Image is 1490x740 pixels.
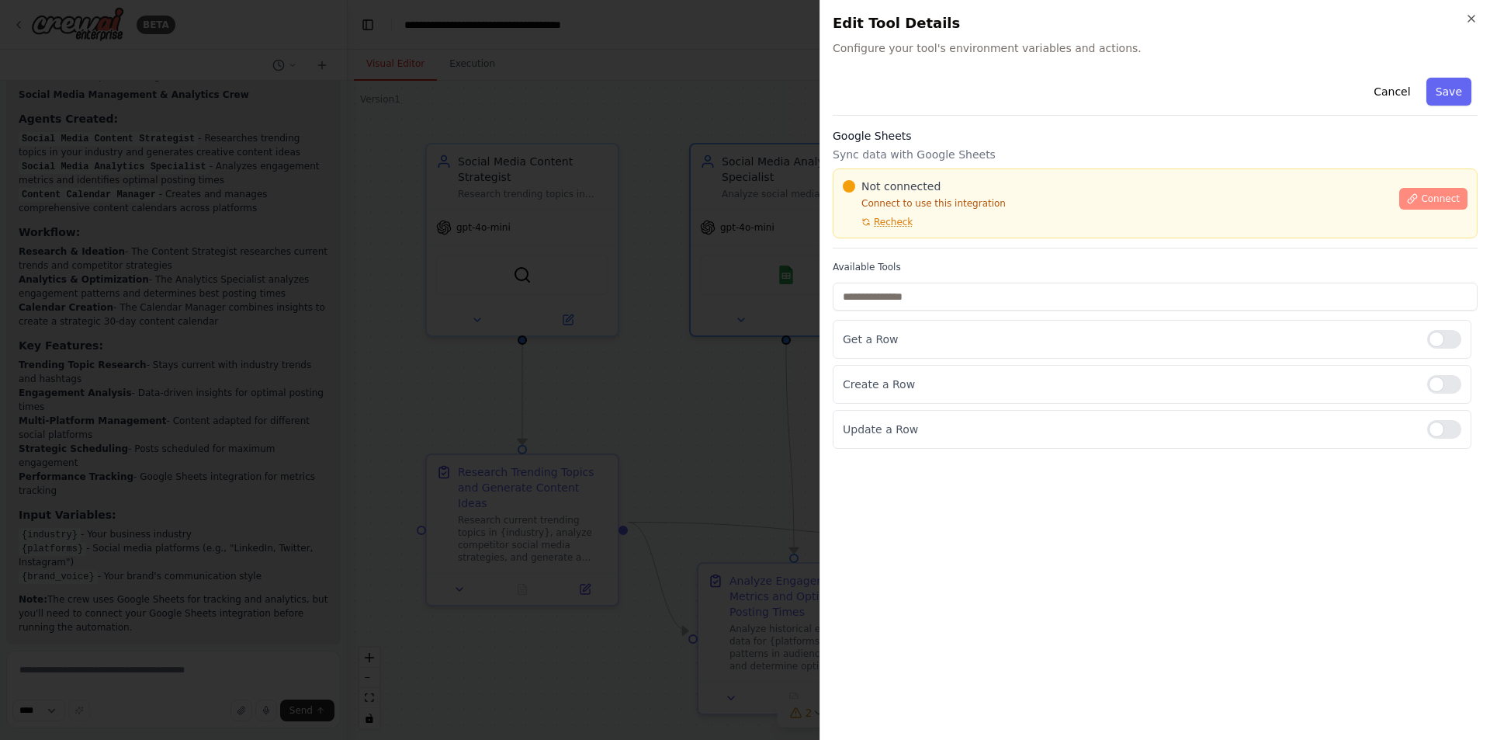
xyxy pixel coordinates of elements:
[833,128,1478,144] h3: Google Sheets
[833,261,1478,273] label: Available Tools
[833,147,1478,162] p: Sync data with Google Sheets
[861,179,941,194] span: Not connected
[843,377,1415,392] p: Create a Row
[833,40,1478,56] span: Configure your tool's environment variables and actions.
[1421,193,1460,205] span: Connect
[1364,78,1419,106] button: Cancel
[833,12,1478,34] h2: Edit Tool Details
[843,332,1415,347] p: Get a Row
[843,422,1415,437] p: Update a Row
[1399,188,1467,210] button: Connect
[843,197,1390,210] p: Connect to use this integration
[1426,78,1471,106] button: Save
[843,216,913,228] button: Recheck
[874,216,913,228] span: Recheck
